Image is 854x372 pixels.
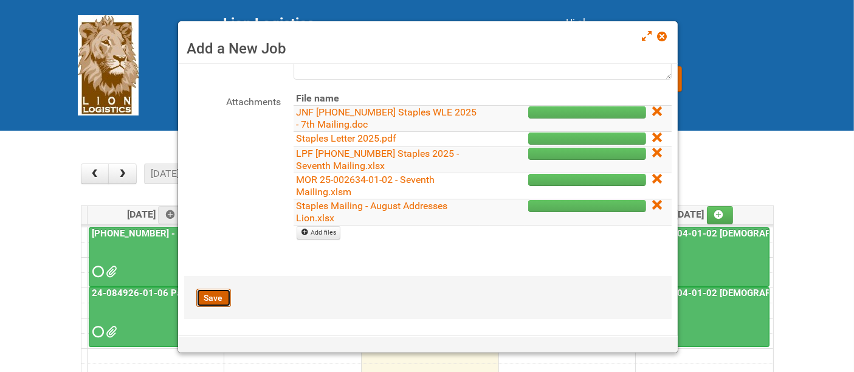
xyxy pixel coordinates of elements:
span: [DATE] [676,208,734,220]
a: LPF [PHONE_NUMBER] Staples 2025 - Seventh Mailing.xlsx [297,148,460,171]
a: 24-084926-01-06 Pack Collab Wand Tint [89,287,221,347]
th: File name [294,92,480,106]
span: [DATE] [127,208,185,220]
a: [PHONE_NUMBER] - R+F InnoCPT [89,227,221,288]
h3: Add a New Job [187,40,669,58]
label: Attachments [184,92,281,109]
a: [PHONE_NUMBER] - R+F InnoCPT [90,228,233,239]
img: Lion Logistics [78,15,139,115]
a: Staples Mailing - August Addresses Lion.xlsx [297,200,448,224]
span: MDN 25-032854-01-08 Left overs.xlsx MOR 25-032854-01-08.xlsm 25_032854_01_LABELS_Lion.xlsx MDN 25... [106,267,115,276]
span: Requested [93,328,102,336]
a: 25-039404-01-02 [DEMOGRAPHIC_DATA] Wet Shave SQM [637,227,770,288]
button: [DATE] [144,164,185,184]
a: 25-039404-01-02 [DEMOGRAPHIC_DATA] Wet Shave SQM - photo slot [637,287,770,347]
a: Add an event [707,206,734,224]
a: Add files [297,226,341,239]
button: Save [196,289,231,307]
a: Lion Logistics [78,59,139,71]
a: MOR 25-002634-01-02 - Seventh Mailing.xlsm [297,174,435,198]
a: 24-084926-01-06 Pack Collab Wand Tint [90,288,266,298]
a: JNF [PHONE_NUMBER] Staples WLE 2025 - 7th Mailing.doc [297,106,477,130]
span: Requested [93,267,102,276]
span: Lion Logistics [224,15,315,32]
div: Hi al, [566,15,777,30]
a: Staples Letter 2025.pdf [297,133,397,144]
div: [STREET_ADDRESS] [GEOGRAPHIC_DATA] tel: [PHONE_NUMBER] [224,15,536,102]
span: grp 1001 2..jpg group 1001 1..jpg MOR 24-084926-01-08.xlsm Labels 24-084926-01-06 Pack Collab Wan... [106,328,115,336]
a: Add an event [158,206,185,224]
